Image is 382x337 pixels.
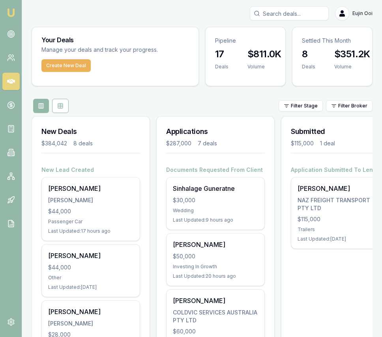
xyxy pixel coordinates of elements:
h3: $811.0K [247,48,281,60]
h3: New Deals [41,126,140,137]
div: [PERSON_NAME] [48,307,133,316]
span: Eujin Ooi [352,10,373,17]
span: Filter Broker [338,103,367,109]
button: Filter Stage [279,100,323,111]
div: Sinhalage Guneratne [173,184,258,193]
div: Last Updated: [DATE] [48,284,133,290]
div: 1 deal [320,139,335,147]
p: Manage your deals and track your progress. [41,45,189,55]
div: [PERSON_NAME] [48,196,133,204]
p: Pipeline [215,37,276,45]
div: $50,000 [173,252,258,260]
div: $115,000 [291,139,314,147]
button: Create New Deal [41,59,91,72]
h3: 17 [215,48,228,60]
div: COLDVIC SERVICES AUSTRALIA PTY LTD [173,309,258,324]
div: Wedding [173,207,258,214]
div: 7 deals [198,139,217,147]
p: Settled This Month [302,37,363,45]
h3: Your Deals [41,37,189,43]
div: Passenger Car [48,218,133,225]
div: Volume [247,64,281,70]
div: Last Updated: 20 hours ago [173,273,258,279]
div: $44,000 [48,264,133,271]
div: [PERSON_NAME] [48,251,133,260]
h3: Applications [166,126,265,137]
div: Last Updated: 17 hours ago [48,228,133,234]
button: Filter Broker [326,100,373,111]
div: Other [48,275,133,281]
div: 8 deals [73,139,93,147]
div: Volume [334,64,370,70]
div: [PERSON_NAME] [173,240,258,249]
img: emu-icon-u.png [6,8,16,17]
div: $287,000 [166,139,191,147]
div: [PERSON_NAME] [173,296,258,305]
div: [PERSON_NAME] [48,320,133,328]
span: Filter Stage [291,103,318,109]
div: Deals [215,64,228,70]
div: $44,000 [48,207,133,215]
h3: $351.2K [334,48,370,60]
h4: Documents Requested From Client [166,166,265,174]
div: $384,042 [41,139,67,147]
h3: 8 [302,48,315,60]
div: Investing In Growth [173,264,258,270]
div: [PERSON_NAME] [48,184,133,193]
div: $60,000 [173,328,258,335]
h4: New Lead Created [41,166,140,174]
div: Last Updated: 9 hours ago [173,217,258,223]
input: Search deals [250,6,329,21]
div: $30,000 [173,196,258,204]
div: Deals [302,64,315,70]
